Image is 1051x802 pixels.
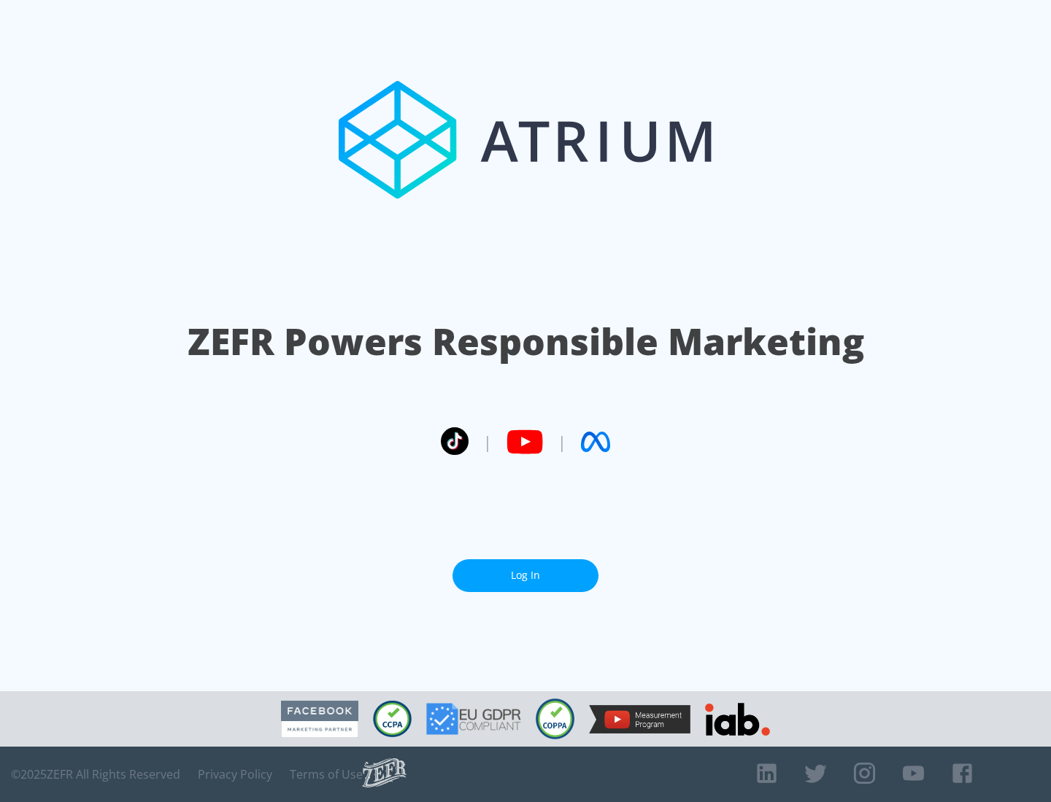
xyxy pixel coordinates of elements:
img: YouTube Measurement Program [589,705,690,733]
img: Facebook Marketing Partner [281,701,358,738]
img: CCPA Compliant [373,701,412,737]
a: Terms of Use [290,767,363,782]
a: Log In [453,559,598,592]
span: | [483,431,492,453]
img: COPPA Compliant [536,698,574,739]
a: Privacy Policy [198,767,272,782]
img: GDPR Compliant [426,703,521,735]
h1: ZEFR Powers Responsible Marketing [188,316,864,367]
span: | [558,431,566,453]
span: © 2025 ZEFR All Rights Reserved [11,767,180,782]
img: IAB [705,703,770,736]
